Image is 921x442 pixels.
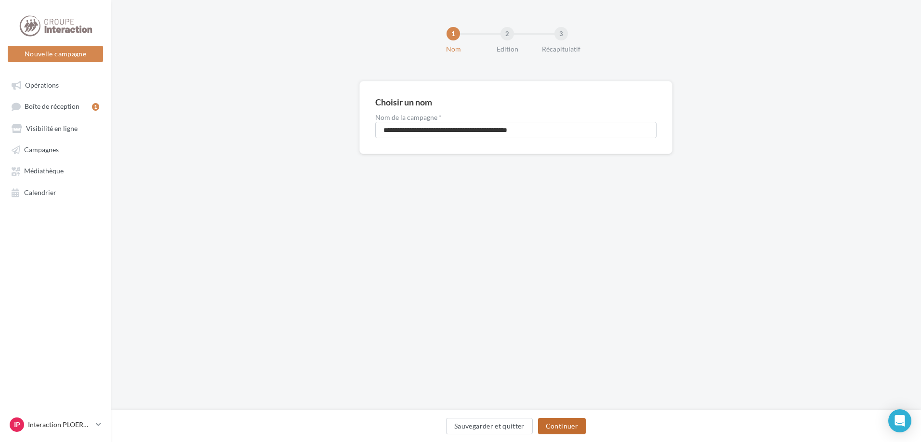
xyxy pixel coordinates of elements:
[476,44,538,54] div: Edition
[888,409,911,432] div: Open Intercom Messenger
[422,44,484,54] div: Nom
[6,141,105,158] a: Campagnes
[8,416,103,434] a: IP Interaction PLOERMEL
[8,46,103,62] button: Nouvelle campagne
[6,97,105,115] a: Boîte de réception1
[375,98,432,106] div: Choisir un nom
[538,418,586,434] button: Continuer
[26,124,78,132] span: Visibilité en ligne
[24,145,59,154] span: Campagnes
[530,44,592,54] div: Récapitulatif
[6,183,105,201] a: Calendrier
[92,103,99,111] div: 1
[28,420,92,429] p: Interaction PLOERMEL
[554,27,568,40] div: 3
[375,114,657,121] label: Nom de la campagne *
[447,27,460,40] div: 1
[446,418,533,434] button: Sauvegarder et quitter
[24,188,56,196] span: Calendrier
[25,103,79,111] span: Boîte de réception
[6,162,105,179] a: Médiathèque
[500,27,514,40] div: 2
[25,81,59,89] span: Opérations
[6,119,105,137] a: Visibilité en ligne
[14,420,20,429] span: IP
[24,167,64,175] span: Médiathèque
[6,76,105,93] a: Opérations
